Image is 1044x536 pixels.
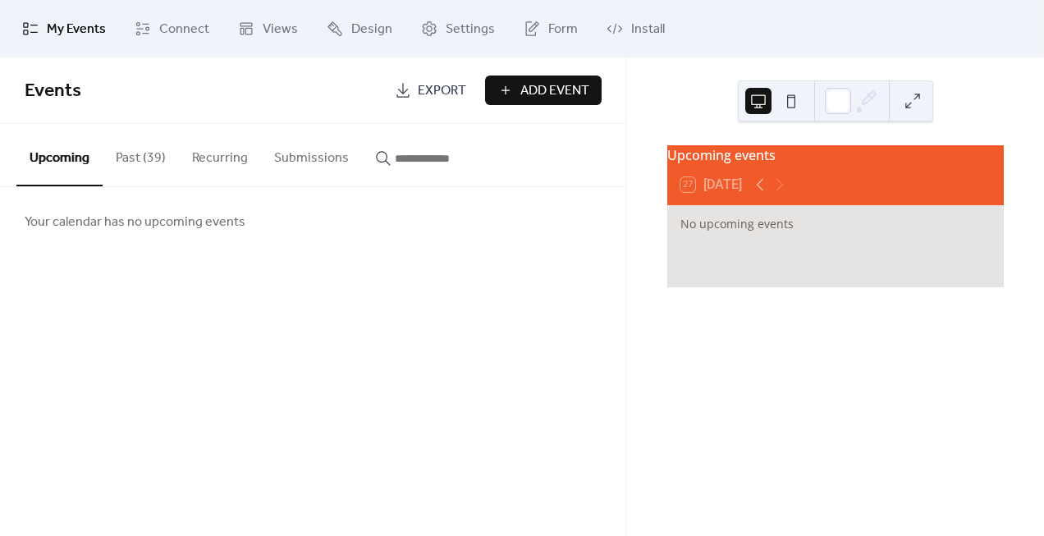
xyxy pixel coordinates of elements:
[314,7,405,51] a: Design
[25,73,81,109] span: Events
[351,20,392,39] span: Design
[548,20,578,39] span: Form
[179,124,261,185] button: Recurring
[25,213,245,232] span: Your calendar has no upcoming events
[680,215,991,232] div: No upcoming events
[103,124,179,185] button: Past (39)
[631,20,665,39] span: Install
[47,20,106,39] span: My Events
[122,7,222,51] a: Connect
[418,81,466,101] span: Export
[159,20,209,39] span: Connect
[261,124,362,185] button: Submissions
[16,124,103,186] button: Upcoming
[446,20,495,39] span: Settings
[263,20,298,39] span: Views
[667,145,1004,165] div: Upcoming events
[382,76,478,105] a: Export
[409,7,507,51] a: Settings
[226,7,310,51] a: Views
[485,76,602,105] button: Add Event
[520,81,589,101] span: Add Event
[511,7,590,51] a: Form
[10,7,118,51] a: My Events
[594,7,677,51] a: Install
